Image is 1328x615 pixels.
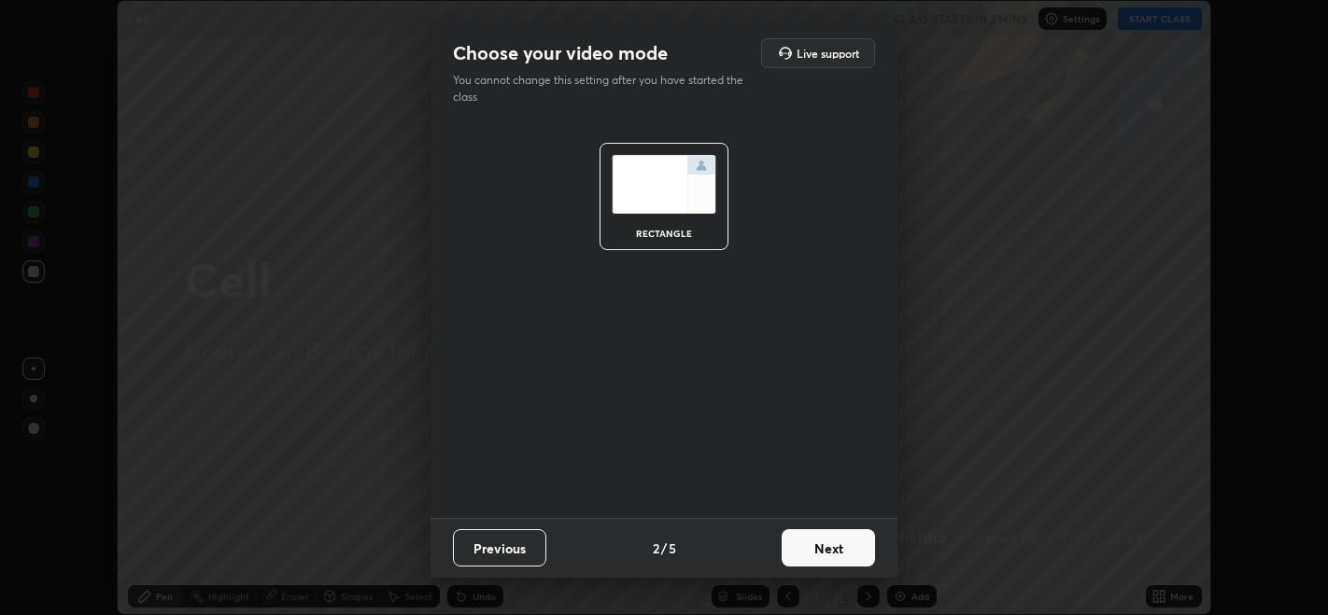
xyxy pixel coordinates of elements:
[653,538,659,558] h4: 2
[453,529,546,566] button: Previous
[661,538,667,558] h4: /
[627,229,701,238] div: rectangle
[453,72,756,105] p: You cannot change this setting after you have started the class
[612,155,716,214] img: normalScreenIcon.ae25ed63.svg
[453,41,668,65] h2: Choose your video mode
[669,538,676,558] h4: 5
[797,48,859,59] h5: Live support
[782,529,875,566] button: Next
